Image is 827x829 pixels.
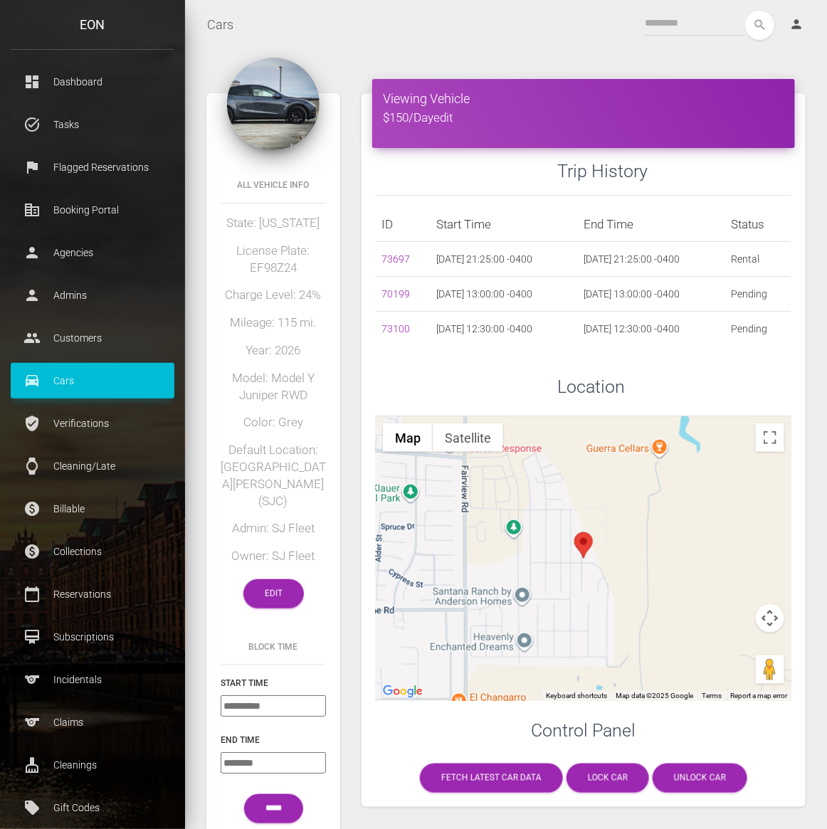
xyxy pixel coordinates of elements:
[383,423,433,452] button: Show street map
[21,285,164,306] p: Admins
[221,442,326,509] h5: Default Location: [GEOGRAPHIC_DATA][PERSON_NAME] (SJC)
[11,491,174,527] a: paid Billable
[21,626,164,648] p: Subscriptions
[756,604,784,633] button: Map camera controls
[383,90,784,107] h4: Viewing Vehicle
[221,342,326,359] h5: Year: 2026
[431,242,578,277] td: [DATE] 21:25:00 -0400
[433,423,503,452] button: Show satellite imagery
[221,640,326,653] h6: Block Time
[745,11,774,40] button: search
[221,414,326,431] h5: Color: Grey
[756,655,784,684] button: Drag Pegman onto the map to open Street View
[653,764,747,793] a: Unlock car
[21,541,164,562] p: Collections
[21,370,164,391] p: Cars
[21,157,164,178] p: Flagged Reservations
[578,277,725,312] td: [DATE] 13:00:00 -0400
[616,692,693,699] span: Map data ©2025 Google
[11,363,174,398] a: drive_eta Cars
[221,287,326,304] h5: Charge Level: 24%
[578,207,725,242] th: End Time
[779,11,816,39] a: person
[546,691,607,701] button: Keyboard shortcuts
[221,734,326,746] h6: End Time
[11,235,174,270] a: person Agencies
[11,747,174,783] a: cleaning_services Cleanings
[383,110,784,127] h5: $150/Day
[578,242,725,277] td: [DATE] 21:25:00 -0400
[21,71,164,93] p: Dashboard
[221,548,326,565] h5: Owner: SJ Fleet
[221,215,326,232] h5: State: [US_STATE]
[578,312,725,347] td: [DATE] 12:30:00 -0400
[11,149,174,185] a: flag Flagged Reservations
[227,58,320,150] img: 251.png
[420,764,563,793] a: Fetch latest car data
[726,312,791,347] td: Pending
[789,17,804,31] i: person
[431,207,578,242] th: Start Time
[726,207,791,242] th: Status
[21,413,164,434] p: Verifications
[567,764,649,793] a: Lock car
[431,312,578,347] td: [DATE] 12:30:00 -0400
[221,370,326,404] h5: Model: Model Y Juniper RWD
[21,712,164,733] p: Claims
[21,754,164,776] p: Cleanings
[11,406,174,441] a: verified_user Verifications
[21,669,164,690] p: Incidentals
[221,179,326,191] h6: All Vehicle Info
[21,199,164,221] p: Booking Portal
[376,718,791,743] h3: Control Panel
[207,7,233,43] a: Cars
[243,579,304,608] a: Edit
[11,790,174,825] a: local_offer Gift Codes
[726,277,791,312] td: Pending
[756,423,784,452] button: Toggle fullscreen view
[376,207,431,242] th: ID
[21,797,164,818] p: Gift Codes
[379,682,426,701] img: Google
[11,278,174,313] a: person Admins
[381,253,410,265] a: 73697
[11,704,174,740] a: sports Claims
[558,374,791,399] h3: Location
[221,677,326,690] h6: Start Time
[21,498,164,519] p: Billable
[558,159,791,184] h3: Trip History
[379,682,426,701] a: Open this area in Google Maps (opens a new window)
[730,692,787,699] a: Report a map error
[11,534,174,569] a: paid Collections
[11,576,174,612] a: calendar_today Reservations
[726,242,791,277] td: Rental
[21,584,164,605] p: Reservations
[11,192,174,228] a: corporate_fare Booking Portal
[221,315,326,332] h5: Mileage: 115 mi.
[21,327,164,349] p: Customers
[11,662,174,697] a: sports Incidentals
[11,320,174,356] a: people Customers
[11,619,174,655] a: card_membership Subscriptions
[21,455,164,477] p: Cleaning/Late
[433,110,453,125] a: edit
[381,323,410,334] a: 73100
[11,448,174,484] a: watch Cleaning/Late
[221,243,326,277] h5: License Plate: EF98Z24
[381,288,410,300] a: 70199
[11,107,174,142] a: task_alt Tasks
[431,277,578,312] td: [DATE] 13:00:00 -0400
[11,64,174,100] a: dashboard Dashboard
[702,692,722,699] a: Terms (opens in new tab)
[21,242,164,263] p: Agencies
[21,114,164,135] p: Tasks
[221,520,326,537] h5: Admin: SJ Fleet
